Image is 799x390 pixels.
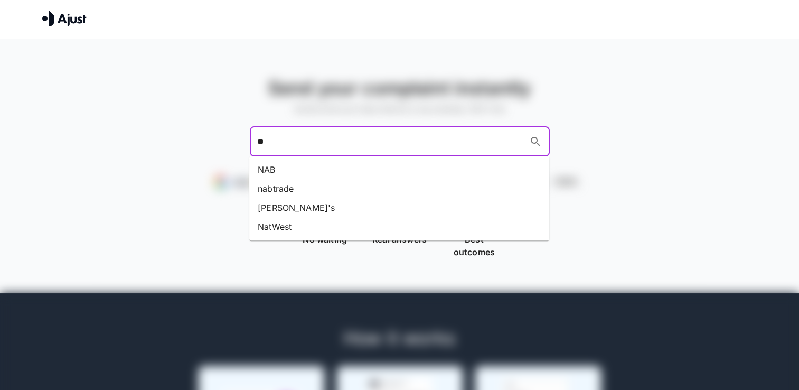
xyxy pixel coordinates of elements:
[249,198,549,217] li: [PERSON_NAME]'s
[129,327,670,349] h4: How it works
[249,217,549,236] li: NatWest
[443,233,505,258] p: Best outcomes
[249,160,549,179] li: NAB
[42,11,87,26] img: Ajust
[249,179,549,198] li: nabtrade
